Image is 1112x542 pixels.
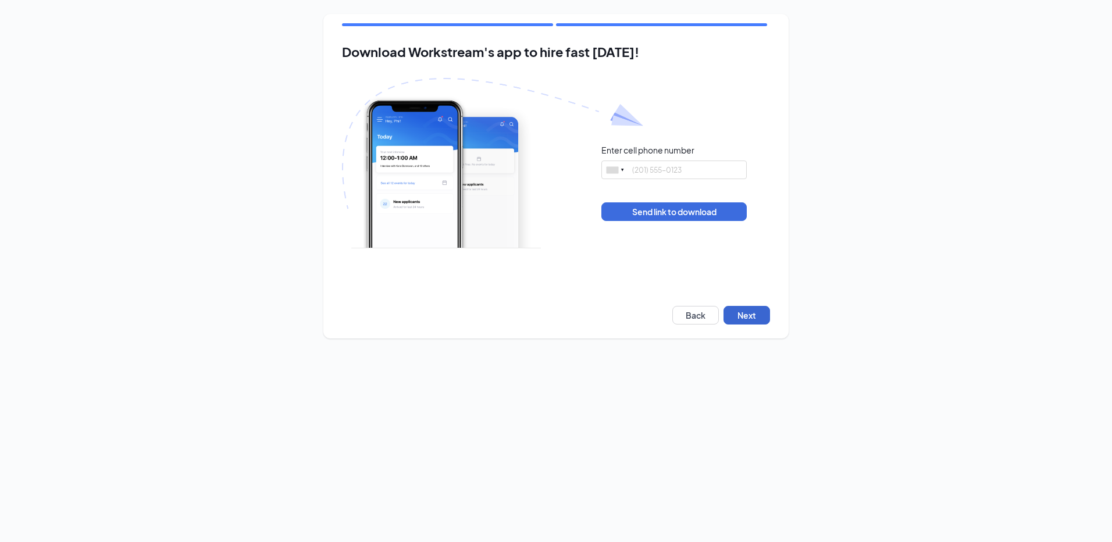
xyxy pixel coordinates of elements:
button: Send link to download [601,202,747,221]
button: Back [672,306,719,325]
img: Download Workstream's app with paper plane [342,78,643,248]
input: (201) 555-0123 [601,161,747,179]
div: United States: +1 [602,161,629,179]
h2: Download Workstream's app to hire fast [DATE]! [342,45,770,59]
div: Enter cell phone number [601,144,694,156]
button: Next [723,306,770,325]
